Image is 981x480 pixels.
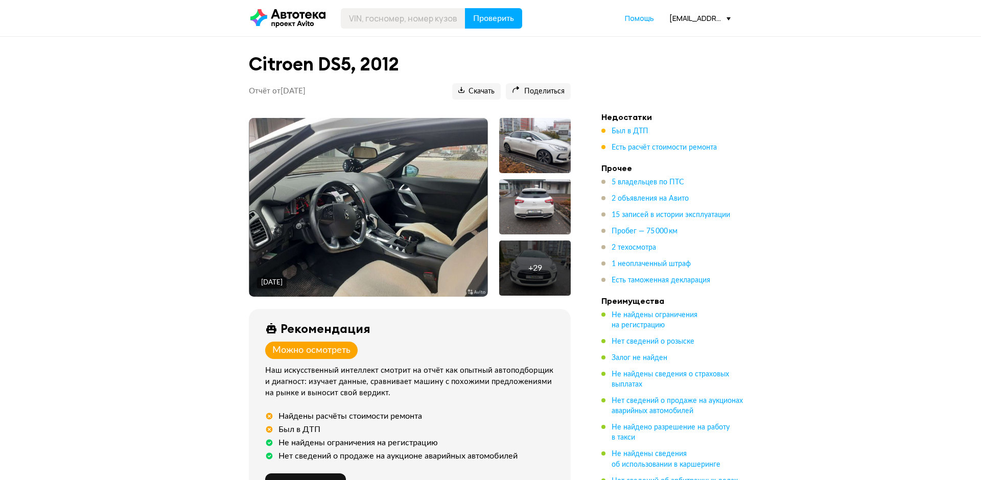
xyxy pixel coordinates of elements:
input: VIN, госномер, номер кузова [341,8,465,29]
img: Main car [249,118,488,297]
button: Скачать [452,83,501,100]
div: Нет сведений о продаже на аукционе аварийных автомобилей [278,451,518,461]
span: Проверить [473,14,514,22]
span: Не найдены ограничения на регистрацию [612,311,697,329]
h1: Citroen DS5, 2012 [249,53,571,75]
span: Не найдены сведения об использовании в каршеринге [612,450,720,468]
button: Проверить [465,8,522,29]
span: Залог не найден [612,354,667,362]
span: 5 владельцев по ПТС [612,179,684,186]
a: Помощь [625,13,654,23]
div: + 29 [528,263,542,273]
span: Нет сведений о продаже на аукционах аварийных автомобилей [612,397,743,415]
span: Помощь [625,13,654,23]
span: 1 неоплаченный штраф [612,260,691,268]
span: Есть расчёт стоимости ремонта [612,144,717,151]
div: Можно осмотреть [272,345,351,356]
div: Был в ДТП [278,424,320,435]
h4: Прочее [601,163,744,173]
div: Найдены расчёты стоимости ремонта [278,411,422,421]
p: Отчёт от [DATE] [249,86,306,97]
h4: Преимущества [601,296,744,306]
h4: Недостатки [601,112,744,122]
span: 2 объявления на Авито [612,195,689,202]
div: Не найдены ограничения на регистрацию [278,438,438,448]
div: [DATE] [261,278,283,287]
button: Поделиться [506,83,571,100]
div: Рекомендация [281,321,370,335]
span: Пробег — 75 000 км [612,228,678,235]
span: Поделиться [512,87,565,97]
span: 2 техосмотра [612,244,656,251]
span: Нет сведений о розыске [612,338,694,345]
span: Есть таможенная декларация [612,277,710,284]
div: [EMAIL_ADDRESS][DOMAIN_NAME] [669,13,731,23]
span: Не найдено разрешение на работу в такси [612,424,730,441]
span: Скачать [458,87,495,97]
div: Наш искусственный интеллект смотрит на отчёт как опытный автоподборщик и диагност: изучает данные... [265,365,558,399]
span: Был в ДТП [612,128,648,135]
span: 15 записей в истории эксплуатации [612,211,730,219]
span: Не найдены сведения о страховых выплатах [612,371,729,388]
